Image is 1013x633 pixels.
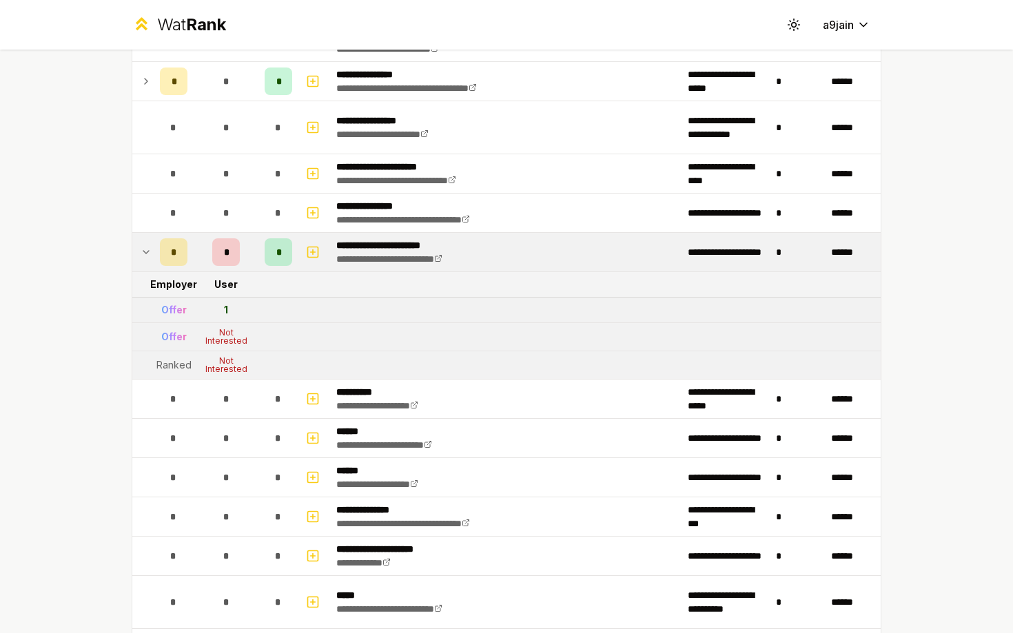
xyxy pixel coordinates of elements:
[157,14,226,36] div: Wat
[161,330,187,344] div: Offer
[161,303,187,317] div: Offer
[198,329,254,345] div: Not Interested
[224,303,228,317] div: 1
[156,358,192,372] div: Ranked
[154,272,193,297] td: Employer
[132,14,226,36] a: WatRank
[823,17,854,33] span: a9jain
[812,12,881,37] button: a9jain
[198,357,254,373] div: Not Interested
[186,14,226,34] span: Rank
[193,272,259,297] td: User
